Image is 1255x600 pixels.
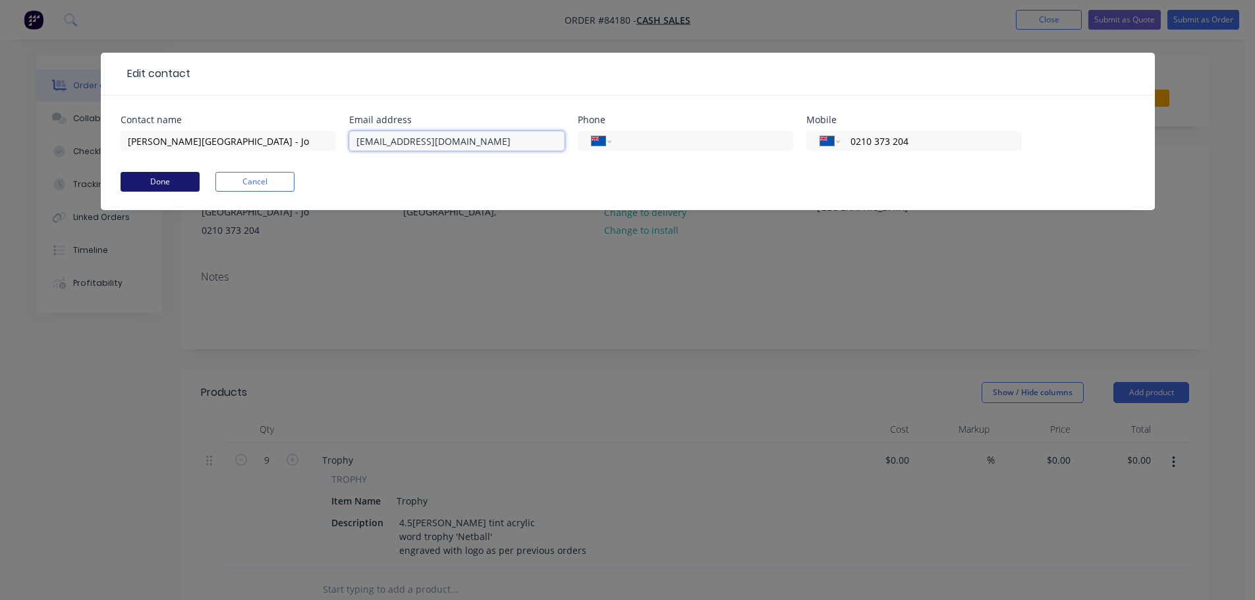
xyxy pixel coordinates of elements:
[215,172,294,192] button: Cancel
[806,115,1022,124] div: Mobile
[349,115,565,124] div: Email address
[121,66,190,82] div: Edit contact
[121,115,336,124] div: Contact name
[578,115,793,124] div: Phone
[121,172,200,192] button: Done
